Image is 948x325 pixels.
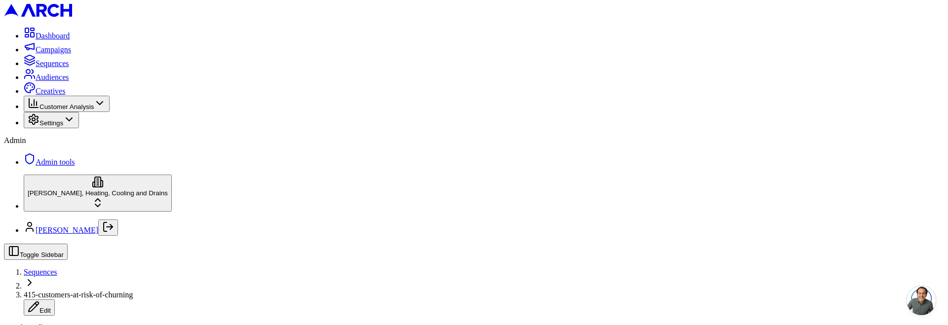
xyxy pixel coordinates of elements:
button: Settings [24,112,79,128]
span: Toggle Sidebar [20,251,64,258]
button: Customer Analysis [24,96,110,112]
a: Campaigns [24,45,71,54]
span: Campaigns [36,45,71,54]
span: Dashboard [36,32,70,40]
span: Edit [39,307,51,314]
span: Audiences [36,73,69,81]
span: Customer Analysis [39,103,94,110]
a: Sequences [24,268,57,276]
a: [PERSON_NAME] [36,226,98,234]
a: Admin tools [24,158,75,166]
a: Creatives [24,87,65,95]
a: Sequences [24,59,69,68]
a: Dashboard [24,32,70,40]
div: Admin [4,136,944,145]
span: Creatives [36,87,65,95]
span: 415-customers-at-risk-of-churning [24,290,133,299]
span: Sequences [36,59,69,68]
span: Settings [39,119,63,127]
nav: breadcrumb [4,268,944,316]
button: Edit [24,299,55,316]
button: [PERSON_NAME], Heating, Cooling and Drains [24,175,172,212]
a: Open chat [907,286,936,315]
button: Log out [98,219,118,236]
a: Audiences [24,73,69,81]
span: Admin tools [36,158,75,166]
button: Toggle Sidebar [4,244,68,260]
span: [PERSON_NAME], Heating, Cooling and Drains [28,189,168,197]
